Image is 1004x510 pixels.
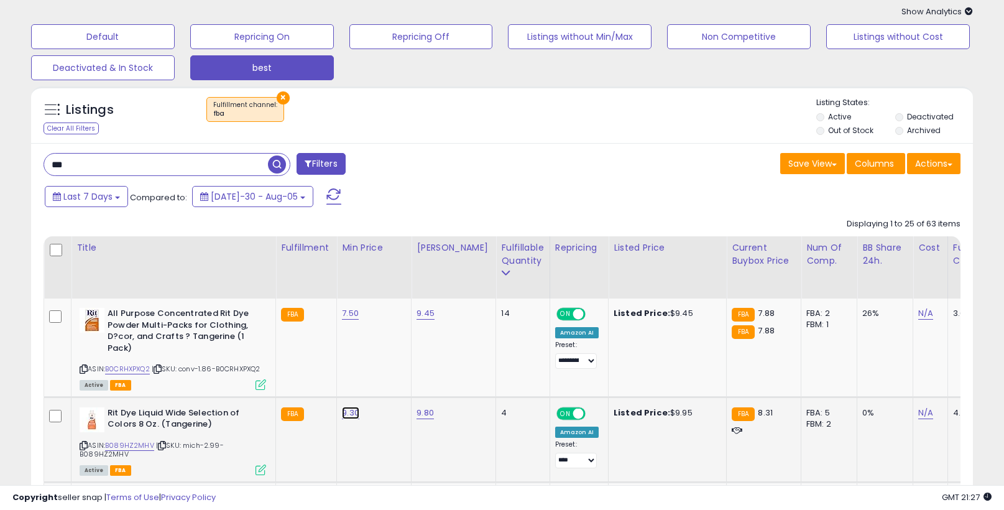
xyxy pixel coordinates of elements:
div: Cost [918,241,942,254]
div: 4.15 [953,407,997,419]
b: All Purpose Concentrated Rit Dye Powder Multi-Packs for Clothing, D?cor, and Crafts ? Tangerine (... [108,308,259,357]
button: Deactivated & In Stock [31,55,175,80]
button: Filters [297,153,345,175]
button: Repricing On [190,24,334,49]
span: OFF [583,309,603,320]
div: Title [76,241,270,254]
span: FBA [110,465,131,476]
div: 0% [862,407,903,419]
label: Active [828,111,851,122]
small: FBA [732,407,755,421]
b: Listed Price: [614,307,670,319]
a: B089HZ2MHV [105,440,154,451]
h5: Listings [66,101,114,119]
div: ASIN: [80,308,266,389]
a: 9.45 [417,307,435,320]
div: 4 [501,407,540,419]
span: 8.31 [758,407,773,419]
div: Repricing [555,241,603,254]
span: ON [558,309,573,320]
small: FBA [732,308,755,322]
span: | SKU: conv-1.86-B0CRHXPXQ2 [152,364,260,374]
div: ASIN: [80,407,266,474]
label: Out of Stock [828,125,873,136]
div: Fulfillment [281,241,331,254]
a: N/A [918,407,933,419]
span: | SKU: mich-2.99-B089HZ2MHV [80,440,224,459]
button: Non Competitive [667,24,811,49]
small: FBA [281,407,304,421]
span: 2025-08-16 21:27 GMT [942,491,992,503]
img: 31VH-KplQgL._SL40_.jpg [80,407,104,432]
span: [DATE]-30 - Aug-05 [211,190,298,203]
small: FBA [732,325,755,339]
div: Fulfillable Quantity [501,241,544,267]
a: Privacy Policy [161,491,216,503]
button: Default [31,24,175,49]
span: FBA [110,380,131,391]
span: ON [558,408,573,419]
a: 9.80 [417,407,434,419]
button: Repricing Off [349,24,493,49]
a: 9.30 [342,407,359,419]
button: Save View [780,153,845,174]
div: Num of Comp. [806,241,852,267]
label: Archived [907,125,941,136]
span: Show Analytics [901,6,973,17]
a: N/A [918,307,933,320]
div: 26% [862,308,903,319]
label: Deactivated [907,111,954,122]
div: Preset: [555,341,599,369]
div: $9.45 [614,308,717,319]
button: Actions [907,153,960,174]
div: FBM: 1 [806,319,847,330]
span: 7.88 [758,325,775,336]
div: Listed Price [614,241,721,254]
a: Terms of Use [106,491,159,503]
div: seller snap | | [12,492,216,504]
div: Fulfillment Cost [953,241,1001,267]
span: OFF [583,408,603,419]
div: [PERSON_NAME] [417,241,490,254]
button: × [277,91,290,104]
span: Compared to: [130,192,187,203]
strong: Copyright [12,491,58,503]
div: $9.95 [614,407,717,419]
div: 3.68 [953,308,997,319]
img: 51x76pqGHCL._SL40_.jpg [80,308,104,333]
small: FBA [281,308,304,322]
b: Rit Dye Liquid Wide Selection of Colors 8 Oz. (Tangerine) [108,407,259,433]
span: Last 7 Days [63,190,113,203]
div: BB Share 24h. [862,241,908,267]
div: FBM: 2 [806,419,847,430]
div: Min Price [342,241,406,254]
div: Amazon AI [555,427,599,438]
div: fba [213,109,277,118]
button: [DATE]-30 - Aug-05 [192,186,313,207]
div: Preset: [555,440,599,468]
div: 14 [501,308,540,319]
span: All listings currently available for purchase on Amazon [80,465,108,476]
span: 7.88 [758,307,775,319]
span: Fulfillment channel : [213,100,277,119]
div: Current Buybox Price [732,241,796,267]
div: Amazon AI [555,327,599,338]
p: Listing States: [816,97,973,109]
button: Listings without Cost [826,24,970,49]
a: 7.50 [342,307,359,320]
button: Last 7 Days [45,186,128,207]
b: Listed Price: [614,407,670,419]
span: Columns [855,157,894,170]
div: FBA: 2 [806,308,847,319]
button: best [190,55,334,80]
div: FBA: 5 [806,407,847,419]
button: Listings without Min/Max [508,24,652,49]
button: Columns [847,153,905,174]
span: All listings currently available for purchase on Amazon [80,380,108,391]
a: B0CRHXPXQ2 [105,364,150,374]
div: Displaying 1 to 25 of 63 items [847,218,960,230]
div: Clear All Filters [44,123,99,134]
